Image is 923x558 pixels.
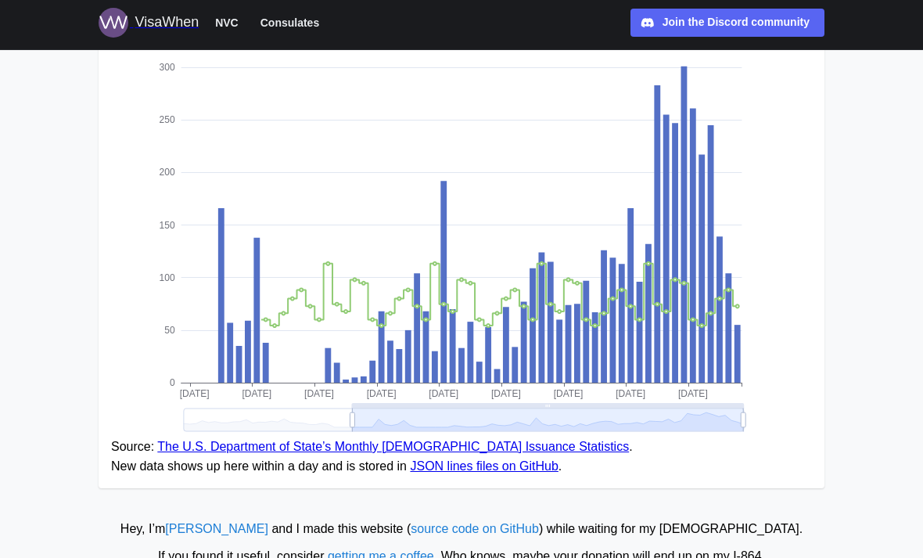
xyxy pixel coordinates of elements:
text: [DATE] [304,388,334,399]
text: [DATE] [491,388,521,399]
text: 300 [160,62,175,73]
a: JSON lines files on GitHub [410,459,558,473]
button: NVC [208,13,246,33]
text: 100 [160,272,175,283]
div: Join the Discord community [663,14,810,31]
a: [PERSON_NAME] [165,522,268,535]
text: [DATE] [367,388,397,399]
a: Join the Discord community [630,9,824,37]
text: [DATE] [678,388,708,399]
div: Hey, I’m and I made this website ( ) while waiting for my [DEMOGRAPHIC_DATA]. [8,520,915,539]
a: The U.S. Department of State’s Monthly [DEMOGRAPHIC_DATA] Issuance Statistics [157,440,629,453]
text: [DATE] [554,388,584,399]
text: 0 [170,377,175,388]
text: [DATE] [429,388,458,399]
div: VisaWhen [135,12,199,34]
figcaption: Source: . New data shows up here within a day and is stored in . [111,437,812,477]
span: NVC [215,13,239,32]
text: 50 [164,325,175,336]
text: [DATE] [180,388,210,399]
img: Logo for VisaWhen [99,8,128,38]
text: [DATE] [242,388,271,399]
span: Consulates [260,13,319,32]
a: source code on GitHub [411,522,539,535]
text: [DATE] [616,388,645,399]
button: Consulates [253,13,326,33]
text: 200 [160,167,175,178]
a: Logo for VisaWhen VisaWhen [99,8,199,38]
text: 150 [160,219,175,230]
text: 250 [160,114,175,125]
